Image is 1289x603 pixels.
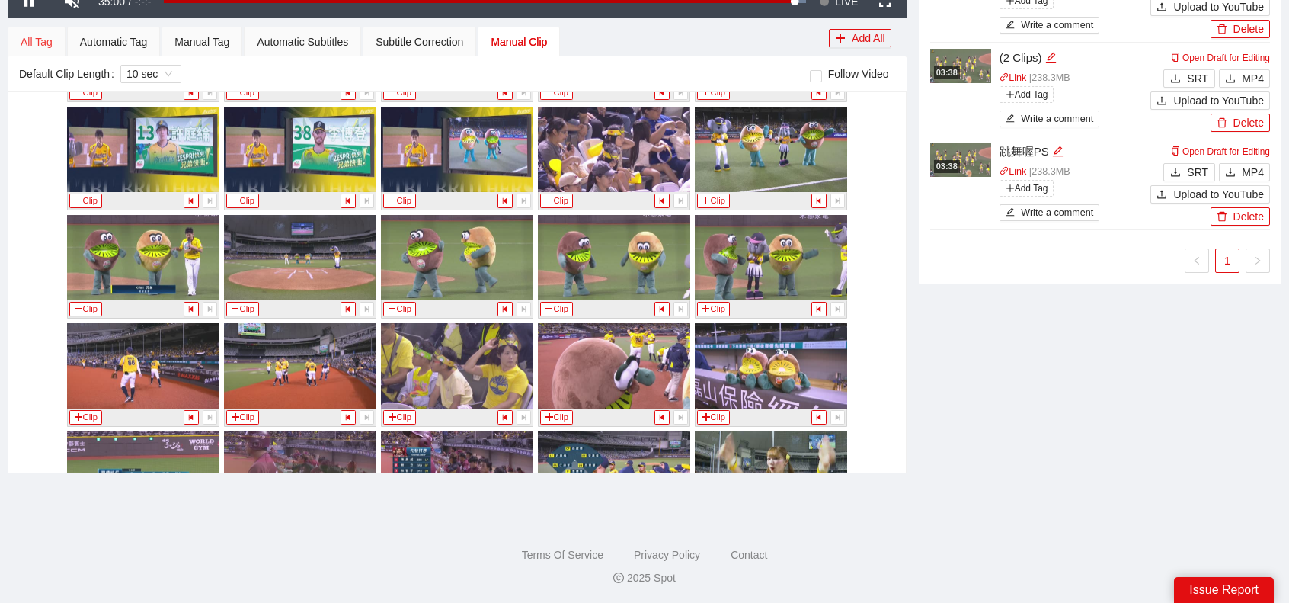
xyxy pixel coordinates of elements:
[388,88,396,98] span: plus
[1211,207,1270,226] button: deleteDelete
[1173,92,1264,109] span: Upload to YouTube
[341,88,354,97] span: step-backward
[812,413,825,422] span: step-backward
[1187,70,1208,87] span: SRT
[540,410,574,425] button: plusClip
[184,197,197,205] span: step-backward
[1219,163,1270,181] button: downloadMP4
[1242,70,1264,87] span: MP4
[1006,20,1016,31] span: edit
[634,549,700,561] a: Privacy Policy
[497,85,512,100] button: step-backward
[654,302,669,316] button: step-backward
[1000,166,1009,176] span: link
[812,197,825,205] span: step-backward
[360,194,374,208] button: step-forward
[702,88,710,98] span: plus
[74,304,82,314] span: plus
[1170,73,1181,85] span: download
[341,194,355,208] button: step-backward
[498,413,511,422] span: step-backward
[517,194,531,208] button: step-forward
[383,85,417,100] button: plusClip
[21,34,53,50] div: All Tag
[1000,165,1151,180] p: | 238.3 MB
[1000,72,1027,83] a: linkLink
[360,302,374,316] button: step-forward
[822,66,895,82] span: Follow Video
[1225,167,1236,179] span: download
[383,410,417,425] button: plusClip
[1000,143,1151,161] div: 跳舞喔PS
[226,302,260,316] button: plusClip
[654,410,669,425] button: step-backward
[1185,249,1209,273] button: left
[1156,95,1167,107] span: upload
[812,305,825,313] span: step-backward
[934,160,960,173] div: 03:38
[540,85,574,100] button: plusClip
[1045,52,1057,63] span: edit
[1219,69,1270,88] button: downloadMP4
[341,197,354,205] span: step-backward
[226,194,260,208] button: plusClip
[203,194,217,208] button: step-forward
[388,412,396,422] span: plus
[1217,211,1227,223] span: delete
[1170,167,1181,179] span: download
[1000,17,1100,34] button: editWrite a comment
[80,34,147,50] div: Automatic Tag
[1171,53,1180,62] span: copy
[1006,184,1015,193] span: plus
[184,410,198,425] button: step-backward
[1242,164,1264,181] span: MP4
[1216,249,1239,272] a: 1
[540,194,574,208] button: plusClip
[74,412,82,422] span: plus
[1215,249,1239,273] li: 1
[184,302,198,316] button: step-backward
[69,410,103,425] button: plusClip
[376,34,463,50] div: Subtitle Correction
[1163,69,1215,88] button: downloadSRT
[540,302,574,316] button: plusClip
[1174,577,1274,603] div: Issue Report
[934,66,960,79] div: 03:38
[1156,189,1167,201] span: upload
[1052,143,1064,161] div: Edit
[1246,249,1270,273] li: Next Page
[655,197,668,205] span: step-backward
[654,194,669,208] button: step-backward
[341,410,355,425] button: step-backward
[1000,86,1054,103] span: Add Tag
[1173,186,1264,203] span: Upload to YouTube
[1192,256,1201,265] span: left
[697,194,731,208] button: plusClip
[517,85,531,100] button: step-forward
[702,304,710,314] span: plus
[811,410,826,425] button: step-backward
[1052,146,1064,157] span: edit
[360,410,374,425] button: step-forward
[498,197,511,205] span: step-backward
[545,196,553,206] span: plus
[811,302,826,316] button: step-backward
[1185,249,1209,273] li: Previous Page
[1171,146,1180,156] span: copy
[74,196,82,206] span: plus
[811,194,826,208] button: step-backward
[126,66,175,82] span: 10 sec
[1187,164,1208,181] span: SRT
[69,302,103,316] button: plusClip
[673,85,688,100] button: step-forward
[1000,180,1054,197] span: Add Tag
[1150,91,1270,110] button: uploadUpload to YouTube
[1150,185,1270,204] button: uploadUpload to YouTube
[1211,114,1270,132] button: deleteDelete
[830,194,845,208] button: step-forward
[673,302,688,316] button: step-forward
[930,143,991,177] img: ebdeceec-a343-47f2-aecd-2c47edbbb99d.jpg
[1000,204,1100,221] button: editWrite a comment
[231,196,239,206] span: plus
[174,34,229,50] div: Manual Tag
